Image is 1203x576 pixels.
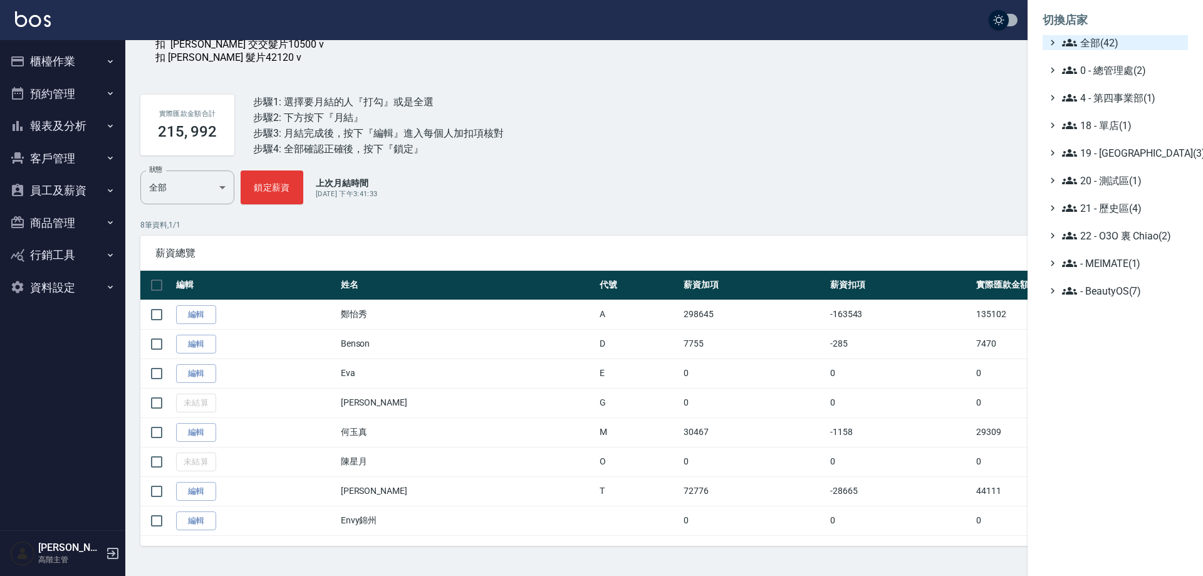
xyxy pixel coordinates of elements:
[1062,228,1183,243] span: 22 - O3O 裏 Chiao(2)
[1062,35,1183,50] span: 全部(42)
[1062,256,1183,271] span: - MEIMATE(1)
[1062,63,1183,78] span: 0 - 總管理處(2)
[1062,201,1183,216] span: 21 - 歷史區(4)
[1062,118,1183,133] span: 18 - 單店(1)
[1062,173,1183,188] span: 20 - 測試區(1)
[1062,145,1183,160] span: 19 - [GEOGRAPHIC_DATA](3)
[1062,283,1183,298] span: - BeautyOS(7)
[1043,5,1188,35] li: 切換店家
[1062,90,1183,105] span: 4 - 第四事業部(1)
